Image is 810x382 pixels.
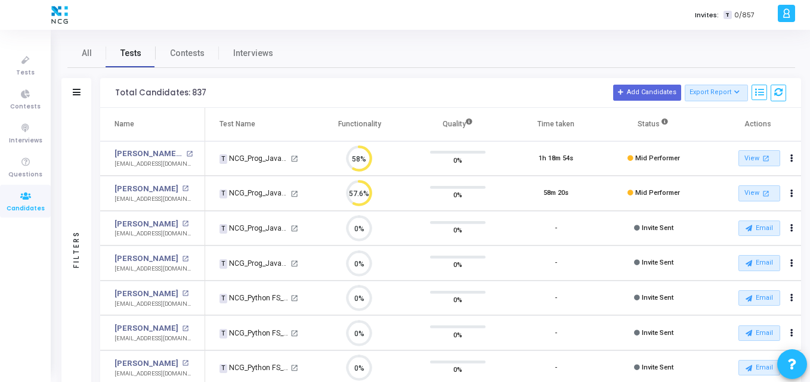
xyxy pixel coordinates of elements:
[642,294,673,302] span: Invite Sent
[115,183,178,195] a: [PERSON_NAME]
[219,294,227,303] span: T
[409,108,507,141] th: Quality
[290,260,298,268] mat-icon: open_in_new
[115,369,193,378] div: [EMAIL_ADDRESS][DOMAIN_NAME]
[205,108,310,141] th: Test Name
[738,360,780,375] button: Email
[642,259,673,266] span: Invite Sent
[290,225,298,232] mat-icon: open_in_new
[555,293,557,303] div: -
[734,10,755,20] span: 0/857
[10,102,41,112] span: Contests
[783,255,800,272] button: Actions
[760,153,771,163] mat-icon: open_in_new
[115,117,134,131] div: Name
[311,108,409,141] th: Functionality
[115,218,178,230] a: [PERSON_NAME]
[555,328,557,338] div: -
[685,85,749,101] button: Export Report
[115,160,193,169] div: [EMAIL_ADDRESS][DOMAIN_NAME]
[453,294,462,306] span: 0%
[219,153,289,164] div: NCG_Prog_JavaFS_2025_Test
[783,325,800,341] button: Actions
[453,154,462,166] span: 0%
[219,223,289,234] div: NCG_Prog_JavaFS_2025_Test
[115,195,193,204] div: [EMAIL_ADDRESS][DOMAIN_NAME]
[453,328,462,340] span: 0%
[290,294,298,302] mat-icon: open_in_new
[290,330,298,337] mat-icon: open_in_new
[9,136,42,146] span: Interviews
[555,223,557,234] div: -
[115,288,178,300] a: [PERSON_NAME]
[642,329,673,337] span: Invite Sent
[170,47,205,60] span: Contests
[115,265,193,274] div: [EMAIL_ADDRESS][DOMAIN_NAME]
[115,322,178,334] a: [PERSON_NAME]
[724,11,731,20] span: T
[543,188,568,198] div: 58m 20s
[760,188,771,198] mat-icon: open_in_new
[115,300,193,309] div: [EMAIL_ADDRESS][DOMAIN_NAME]
[738,150,780,166] a: View
[233,47,273,60] span: Interviews
[290,364,298,372] mat-icon: open_in_new
[453,224,462,236] span: 0%
[182,256,188,262] mat-icon: open_in_new
[219,328,289,338] div: NCG_Python FS_Developer_2025
[555,363,557,373] div: -
[219,293,289,303] div: NCG_Python FS_Developer_2025
[219,154,227,164] span: T
[115,334,193,343] div: [EMAIL_ADDRESS][DOMAIN_NAME]
[115,148,183,160] a: [PERSON_NAME] M
[555,258,557,268] div: -
[738,185,780,201] a: View
[738,290,780,306] button: Email
[537,117,574,131] div: Time taken
[182,290,188,297] mat-icon: open_in_new
[738,325,780,341] button: Email
[48,3,71,27] img: logo
[635,154,680,162] span: Mid Performer
[219,329,227,338] span: T
[539,154,573,164] div: 1h 18m 54s
[182,325,188,332] mat-icon: open_in_new
[642,224,673,232] span: Invite Sent
[219,188,289,198] div: NCG_Prog_JavaFS_2025_Test
[695,10,719,20] label: Invites:
[635,189,680,197] span: Mid Performer
[16,68,35,78] span: Tests
[783,220,800,237] button: Actions
[182,360,188,367] mat-icon: open_in_new
[290,190,298,198] mat-icon: open_in_new
[7,204,45,214] span: Candidates
[738,220,780,236] button: Email
[8,170,42,180] span: Questions
[613,85,681,100] button: Add Candidates
[219,224,227,234] span: T
[186,151,193,157] mat-icon: open_in_new
[120,47,141,60] span: Tests
[453,364,462,375] span: 0%
[219,258,289,269] div: NCG_Prog_JavaFS_2025_Test
[115,253,178,265] a: [PERSON_NAME]
[219,364,227,374] span: T
[115,229,193,238] div: [EMAIL_ADDRESS][DOMAIN_NAME]
[605,108,703,141] th: Status
[219,190,227,199] span: T
[115,358,178,369] a: [PERSON_NAME]
[290,155,298,163] mat-icon: open_in_new
[115,88,206,98] div: Total Candidates: 837
[182,185,188,192] mat-icon: open_in_new
[219,362,289,373] div: NCG_Python FS_Developer_2025
[783,185,800,202] button: Actions
[182,220,188,227] mat-icon: open_in_new
[703,108,802,141] th: Actions
[82,47,92,60] span: All
[453,259,462,271] span: 0%
[71,184,82,315] div: Filters
[453,189,462,201] span: 0%
[219,259,227,269] span: T
[783,290,800,306] button: Actions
